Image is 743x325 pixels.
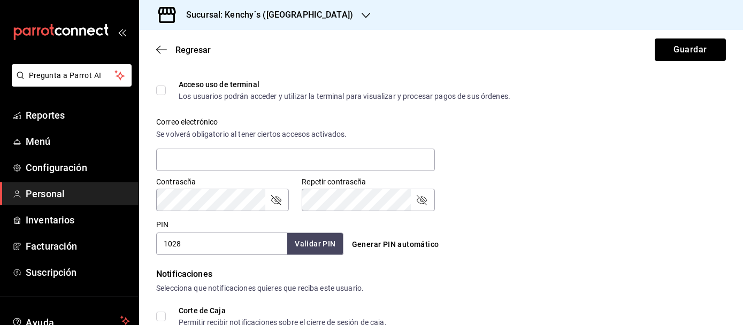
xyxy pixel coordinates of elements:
[156,268,726,281] div: Notificaciones
[156,45,211,55] button: Regresar
[156,129,435,140] div: Se volverá obligatorio al tener ciertos accesos activados.
[302,178,434,185] label: Repetir contraseña
[26,187,130,201] span: Personal
[29,70,115,81] span: Pregunta a Parrot AI
[348,235,443,254] button: Generar PIN automático
[179,92,510,100] div: Los usuarios podrán acceder y utilizar la terminal para visualizar y procesar pagos de sus órdenes.
[156,178,289,185] label: Contraseña
[179,307,387,314] div: Corte de Caja
[26,239,130,253] span: Facturación
[655,38,726,61] button: Guardar
[156,233,287,255] input: 3 a 6 dígitos
[156,118,435,126] label: Correo electrónico
[175,45,211,55] span: Regresar
[178,9,353,21] h3: Sucursal: Kenchy´s ([GEOGRAPHIC_DATA])
[12,64,132,87] button: Pregunta a Parrot AI
[7,78,132,89] a: Pregunta a Parrot AI
[26,134,130,149] span: Menú
[415,194,428,206] button: passwordField
[287,233,343,255] button: Validar PIN
[118,28,126,36] button: open_drawer_menu
[179,81,510,88] div: Acceso uso de terminal
[270,194,282,206] button: passwordField
[26,213,130,227] span: Inventarios
[156,221,168,228] label: PIN
[26,265,130,280] span: Suscripción
[26,160,130,175] span: Configuración
[156,283,726,294] div: Selecciona que notificaciones quieres que reciba este usuario.
[26,108,130,122] span: Reportes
